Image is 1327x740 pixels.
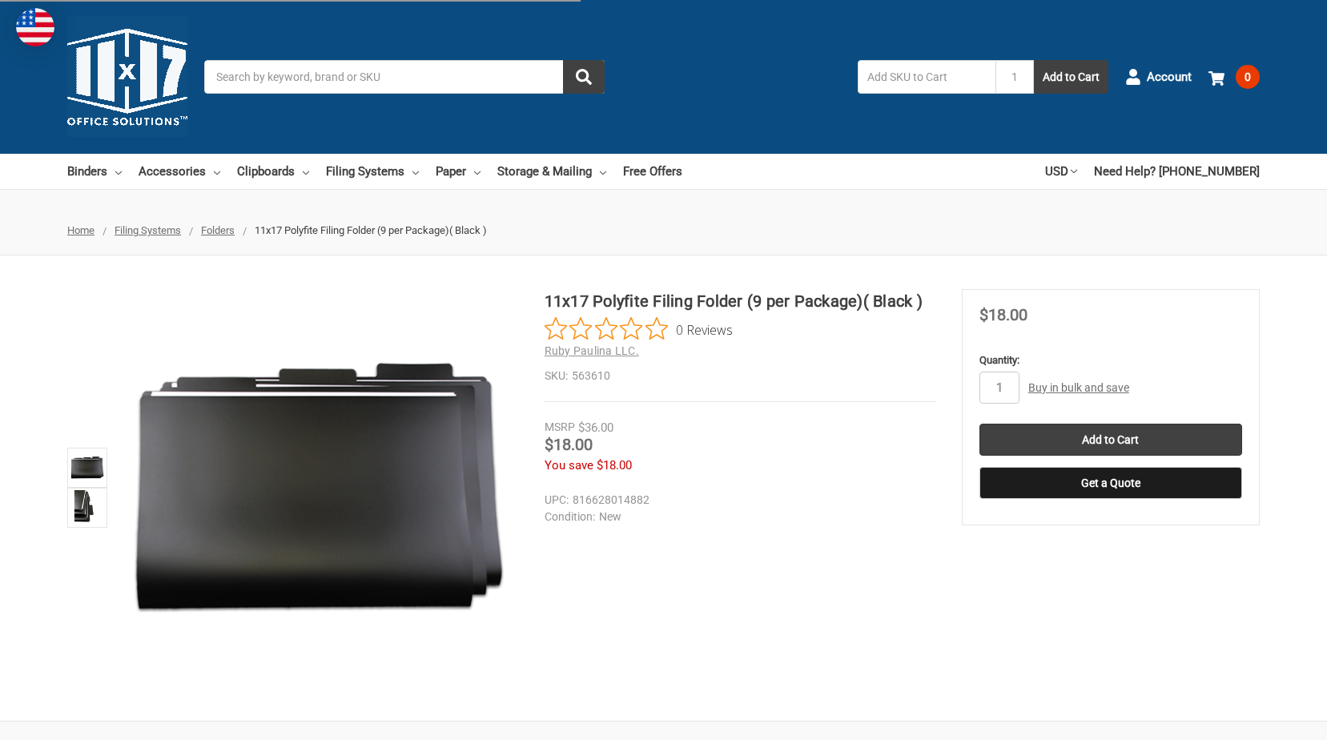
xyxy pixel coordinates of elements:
a: Folders [201,224,235,236]
span: 0 [1236,65,1260,89]
button: Rated 0 out of 5 stars from 0 reviews. Jump to reviews. [545,317,733,341]
a: Filing Systems [326,154,419,189]
span: 0 Reviews [676,317,733,341]
span: Account [1147,68,1192,86]
a: Storage & Mailing [497,154,606,189]
span: You save [545,458,593,473]
a: Account [1125,56,1192,98]
a: Home [67,224,94,236]
span: $18.00 [545,435,593,454]
img: duty and tax information for United States [16,8,54,46]
img: 11x17 Polyfite Filing Folder (9 per Package)( Black ) [70,490,105,525]
dt: Condition: [545,509,595,525]
dt: UPC: [545,492,569,509]
img: 11x17.com [67,17,187,137]
a: Paper [436,154,481,189]
a: Ruby Paulina LLC. [545,344,639,357]
img: 11x17 Polyfite Filing Folder (9 per Package)( Black ) [120,289,518,687]
span: $36.00 [578,420,613,435]
a: Accessories [139,154,220,189]
a: Clipboards [237,154,309,189]
a: Filing Systems [115,224,181,236]
button: Get a Quote [979,467,1242,499]
a: Need Help? [PHONE_NUMBER] [1094,154,1260,189]
input: Add to Cart [979,424,1242,456]
dt: SKU: [545,368,568,384]
a: Buy in bulk and save [1028,381,1129,394]
a: Binders [67,154,122,189]
h1: 11x17 Polyfite Filing Folder (9 per Package)( Black ) [545,289,935,313]
input: Add SKU to Cart [858,60,995,94]
span: $18.00 [979,305,1027,324]
span: 11x17 Polyfite Filing Folder (9 per Package)( Black ) [255,224,487,236]
img: 11x17 Polyfite Filing Folder (9 per Package)( Black ) [70,450,105,485]
a: Free Offers [623,154,682,189]
input: Search by keyword, brand or SKU [204,60,605,94]
dd: New [545,509,928,525]
a: 0 [1208,56,1260,98]
a: USD [1045,154,1077,189]
span: $18.00 [597,458,632,473]
div: MSRP [545,419,575,436]
label: Quantity: [979,352,1242,368]
dd: 563610 [545,368,935,384]
dd: 816628014882 [545,492,928,509]
button: Add to Cart [1034,60,1108,94]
